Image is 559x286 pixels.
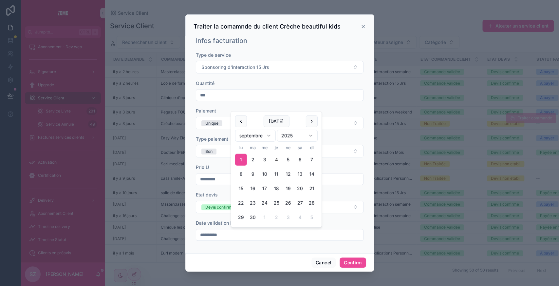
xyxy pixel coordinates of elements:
[196,145,363,157] button: Select Button
[196,36,247,45] h1: Infos facturation
[294,197,306,209] button: samedi 27 septembre 2025
[282,168,294,180] button: vendredi 12 septembre 2025
[259,183,270,194] button: mercredi 17 septembre 2025
[196,201,363,213] button: Select Button
[282,183,294,194] button: vendredi 19 septembre 2025
[235,212,247,223] button: lundi 29 septembre 2025
[196,136,228,142] span: Type paiement
[247,154,259,166] button: mardi 2 septembre 2025
[196,192,218,197] span: Etat devis
[270,168,282,180] button: jeudi 11 septembre 2025
[259,168,270,180] button: mercredi 10 septembre 2025
[270,183,282,194] button: jeudi 18 septembre 2025
[282,154,294,166] button: vendredi 5 septembre 2025
[270,197,282,209] button: jeudi 25 septembre 2025
[282,144,294,151] th: vendredi
[235,154,247,166] button: lundi 1 septembre 2025, selected
[306,168,318,180] button: dimanche 14 septembre 2025
[306,154,318,166] button: dimanche 7 septembre 2025
[196,80,214,86] span: Quantité
[205,149,213,154] div: Bon
[235,197,247,209] button: lundi 22 septembre 2025
[270,154,282,166] button: Today, jeudi 4 septembre 2025
[340,257,366,268] button: Confirm
[270,212,282,223] button: jeudi 2 octobre 2025
[196,61,363,73] button: Select Button
[235,168,247,180] button: lundi 8 septembre 2025
[294,144,306,151] th: samedi
[294,183,306,194] button: samedi 20 septembre 2025
[196,117,363,129] button: Select Button
[235,144,247,151] th: lundi
[205,120,218,126] div: Unique
[196,108,216,113] span: Paiement
[282,197,294,209] button: vendredi 26 septembre 2025
[194,23,341,31] h3: Traiter la comamnde du client Crèche beautiful kids
[294,212,306,223] button: samedi 4 octobre 2025
[247,212,259,223] button: mardi 30 septembre 2025
[235,183,247,194] button: lundi 15 septembre 2025
[294,154,306,166] button: samedi 6 septembre 2025
[196,220,243,226] span: Date validation Devis
[306,144,318,151] th: dimanche
[259,154,270,166] button: mercredi 3 septembre 2025
[306,212,318,223] button: dimanche 5 octobre 2025
[196,164,209,170] span: Prix U
[306,197,318,209] button: dimanche 28 septembre 2025
[259,197,270,209] button: mercredi 24 septembre 2025
[282,212,294,223] button: vendredi 3 octobre 2025
[311,257,336,268] button: Cancel
[196,52,231,58] span: Type de service
[247,144,259,151] th: mardi
[263,115,289,127] button: [DATE]
[259,144,270,151] th: mercredi
[306,183,318,194] button: dimanche 21 septembre 2025
[235,144,318,223] table: septembre 2025
[259,212,270,223] button: mercredi 1 octobre 2025
[270,144,282,151] th: jeudi
[294,168,306,180] button: samedi 13 septembre 2025
[247,197,259,209] button: mardi 23 septembre 2025
[201,64,269,71] span: Sponsoring d'interaction 15 Jrs
[247,168,259,180] button: mardi 9 septembre 2025
[205,204,234,210] div: Devis confirmé
[247,183,259,194] button: mardi 16 septembre 2025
